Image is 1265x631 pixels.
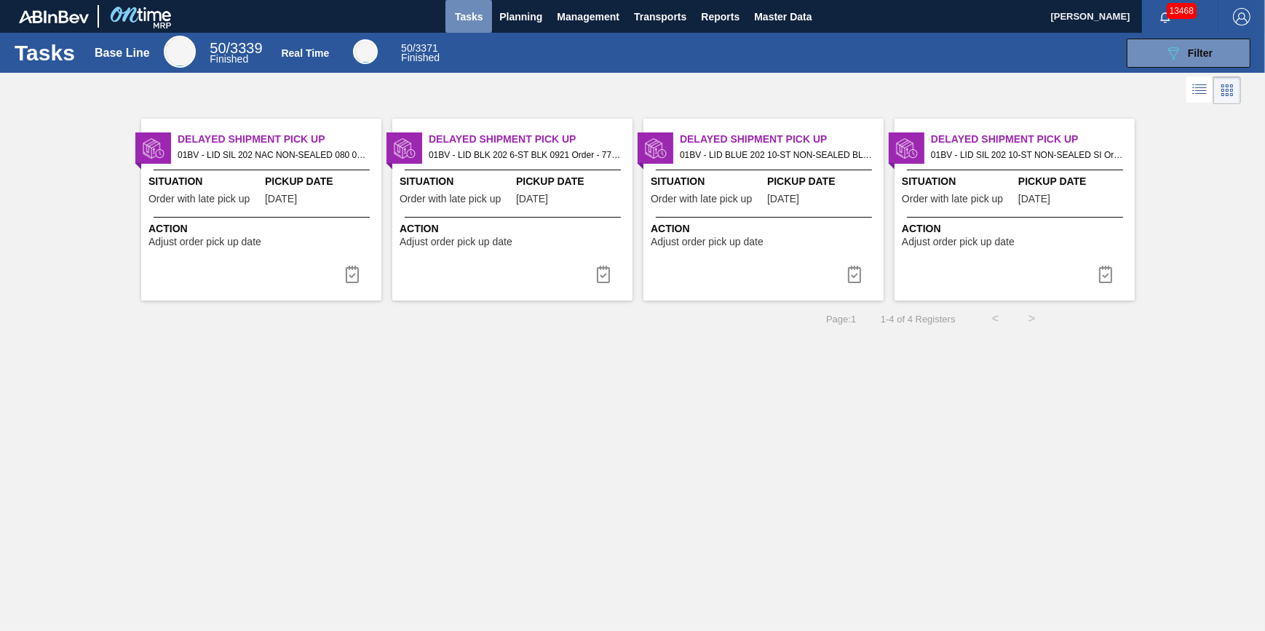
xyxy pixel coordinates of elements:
[1014,301,1050,337] button: >
[767,174,880,189] span: Pickup Date
[754,8,812,25] span: Master Data
[557,8,619,25] span: Management
[1088,260,1123,289] button: icon-task complete
[335,260,370,289] div: Complete task: 6885611
[651,221,880,237] span: Action
[1186,76,1213,104] div: List Vision
[516,194,548,205] span: 09/02/2025
[1188,47,1213,59] span: Filter
[586,260,621,289] button: icon-task complete
[401,44,440,63] div: Real Time
[265,174,378,189] span: Pickup Date
[148,194,250,205] span: Order with late pick up
[902,174,1015,189] span: Situation
[95,47,150,60] div: Base Line
[178,147,370,163] span: 01BV - LID SIL 202 NAC NON-SEALED 080 0514 SIL Order - 777409
[19,10,89,23] img: TNhmsLtSVTkK8tSr43FrP2fwEKptu5GPRR3wAAAABJRU5ErkJggg==
[878,314,955,325] span: 1 - 4 of 4 Registers
[1097,266,1114,283] img: icon-task complete
[210,42,262,64] div: Base Line
[1213,76,1241,104] div: Card Vision
[1088,260,1123,289] div: Complete task: 6885646
[400,194,501,205] span: Order with late pick up
[400,221,629,237] span: Action
[516,174,629,189] span: Pickup Date
[210,53,248,65] span: Finished
[837,260,872,289] button: icon-task complete
[1142,7,1189,27] button: Notifications
[651,237,764,247] span: Adjust order pick up date
[902,221,1131,237] span: Action
[586,260,621,289] div: Complete task: 6885644
[902,194,1003,205] span: Order with late pick up
[178,132,381,147] span: Delayed Shipment Pick Up
[499,8,542,25] span: Planning
[931,132,1135,147] span: Delayed Shipment Pick Up
[1018,194,1050,205] span: 09/02/2025
[645,138,667,159] img: status
[400,237,512,247] span: Adjust order pick up date
[353,39,378,64] div: Real Time
[651,174,764,189] span: Situation
[651,194,752,205] span: Order with late pick up
[282,47,330,59] div: Real Time
[837,260,872,289] div: Complete task: 6885645
[826,314,856,325] span: Page : 1
[164,36,196,68] div: Base Line
[401,42,413,54] span: 50
[429,132,632,147] span: Delayed Shipment Pick Up
[767,194,799,205] span: 09/02/2025
[977,301,1014,337] button: <
[15,44,76,61] h1: Tasks
[680,147,872,163] span: 01BV - LID BLUE 202 10-ST NON-SEALED BLU 0322 Order - 777410
[846,266,863,283] img: icon-task complete
[400,174,512,189] span: Situation
[344,266,361,283] img: icon-task complete
[143,138,164,159] img: status
[401,42,438,54] span: / 3371
[453,8,485,25] span: Tasks
[680,132,884,147] span: Delayed Shipment Pick Up
[210,40,226,56] span: 50
[1127,39,1250,68] button: Filter
[1233,8,1250,25] img: Logout
[896,138,918,159] img: status
[931,147,1123,163] span: 01BV - LID SIL 202 10-ST NON-SEALED SI Order - 777408
[429,147,621,163] span: 01BV - LID BLK 202 6-ST BLK 0921 Order - 777411
[394,138,416,159] img: status
[265,194,297,205] span: 09/02/2025
[148,237,261,247] span: Adjust order pick up date
[335,260,370,289] button: icon-task complete
[595,266,612,283] img: icon-task complete
[210,40,262,56] span: / 3339
[401,52,440,63] span: Finished
[634,8,686,25] span: Transports
[148,221,378,237] span: Action
[701,8,739,25] span: Reports
[1167,3,1197,19] span: 13468
[902,237,1015,247] span: Adjust order pick up date
[148,174,261,189] span: Situation
[1018,174,1131,189] span: Pickup Date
